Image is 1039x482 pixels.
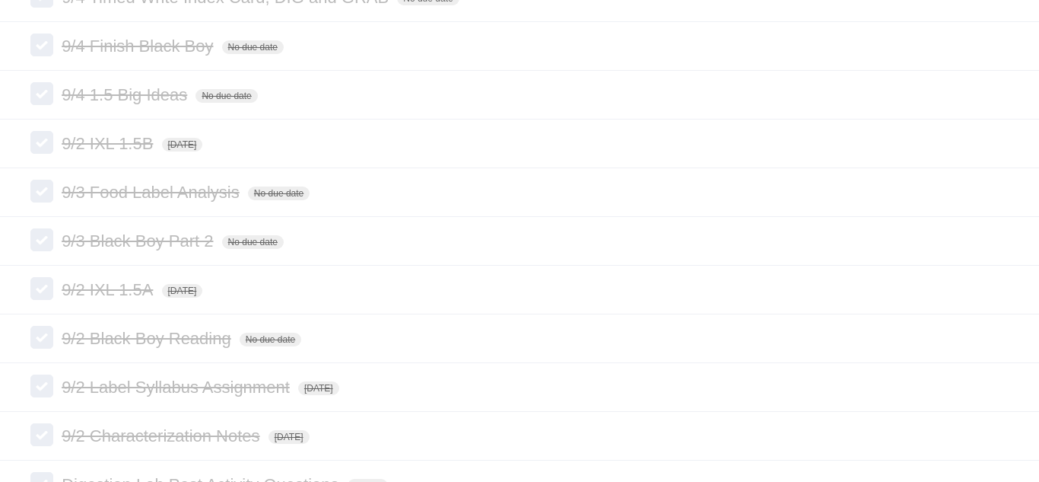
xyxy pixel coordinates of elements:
[62,426,263,445] span: 9/2 Characterization Notes
[248,187,310,200] span: No due date
[30,375,53,397] label: Done
[268,430,310,444] span: [DATE]
[30,228,53,251] label: Done
[30,277,53,300] label: Done
[30,180,53,203] label: Done
[195,89,257,103] span: No due date
[30,131,53,154] label: Done
[62,378,294,397] span: 9/2 Label Syllabus Assignment
[30,423,53,446] label: Done
[30,82,53,105] label: Done
[62,134,157,153] span: 9/2 IXL 1.5B
[62,231,217,251] span: 9/3 Black Boy Part 2
[240,333,301,346] span: No due date
[222,40,284,54] span: No due date
[162,284,203,298] span: [DATE]
[222,235,284,249] span: No due date
[30,34,53,56] label: Done
[30,326,53,349] label: Done
[62,183,243,202] span: 9/3 Food Label Analysis
[162,138,203,152] span: [DATE]
[62,329,235,348] span: 9/2 Black Boy Reading
[298,381,339,395] span: [DATE]
[62,37,217,56] span: 9/4 Finish Black Boy
[62,85,191,104] span: 9/4 1.5 Big Ideas
[62,280,157,299] span: 9/2 IXL 1.5A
